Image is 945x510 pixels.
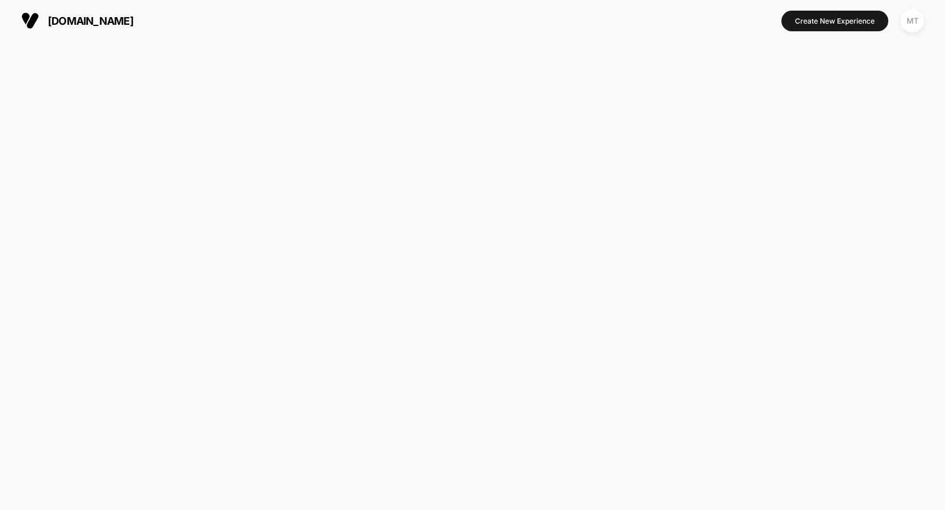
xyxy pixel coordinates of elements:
div: MT [901,9,924,32]
span: [DOMAIN_NAME] [48,15,133,27]
button: [DOMAIN_NAME] [18,11,137,30]
img: Visually logo [21,12,39,30]
button: Create New Experience [781,11,888,31]
button: MT [897,9,927,33]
